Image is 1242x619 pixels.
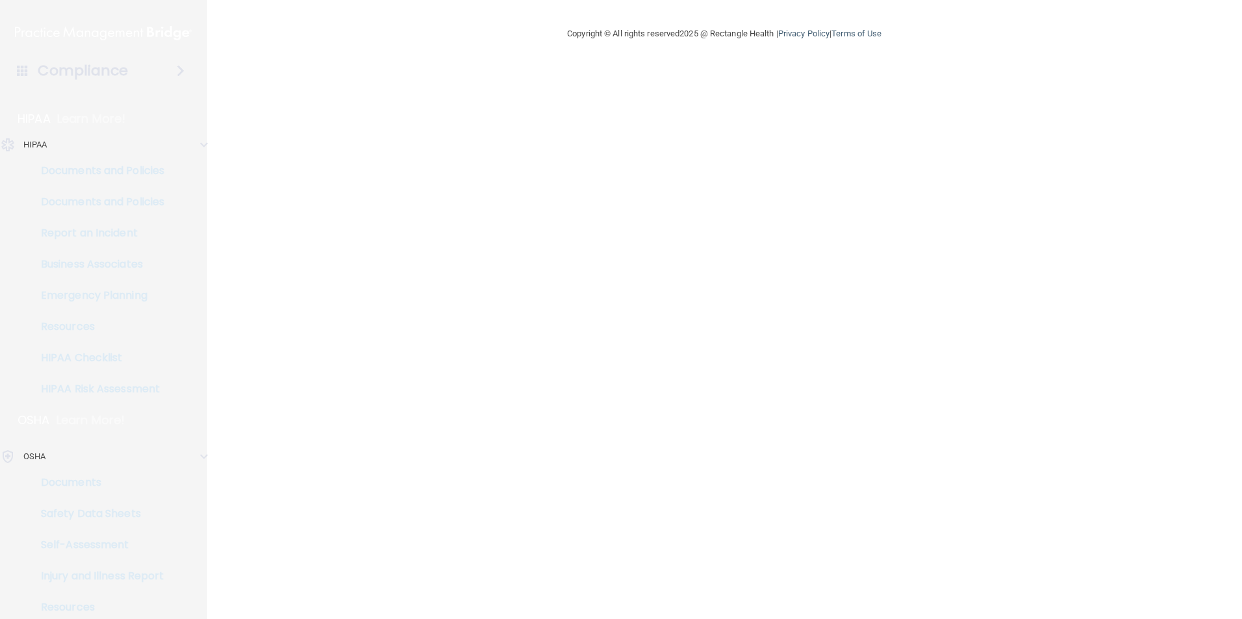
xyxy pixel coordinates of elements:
[23,449,45,464] p: OSHA
[8,164,186,177] p: Documents and Policies
[18,111,51,127] p: HIPAA
[778,29,830,38] a: Privacy Policy
[487,13,961,55] div: Copyright © All rights reserved 2025 @ Rectangle Health | |
[8,351,186,364] p: HIPAA Checklist
[8,320,186,333] p: Resources
[18,412,50,428] p: OSHA
[15,20,192,46] img: PMB logo
[57,111,126,127] p: Learn More!
[8,196,186,208] p: Documents and Policies
[8,538,186,551] p: Self-Assessment
[8,476,186,489] p: Documents
[8,601,186,614] p: Resources
[8,383,186,396] p: HIPAA Risk Assessment
[8,570,186,583] p: Injury and Illness Report
[8,507,186,520] p: Safety Data Sheets
[831,29,881,38] a: Terms of Use
[8,227,186,240] p: Report an Incident
[23,137,47,153] p: HIPAA
[38,62,128,80] h4: Compliance
[57,412,125,428] p: Learn More!
[8,258,186,271] p: Business Associates
[8,289,186,302] p: Emergency Planning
